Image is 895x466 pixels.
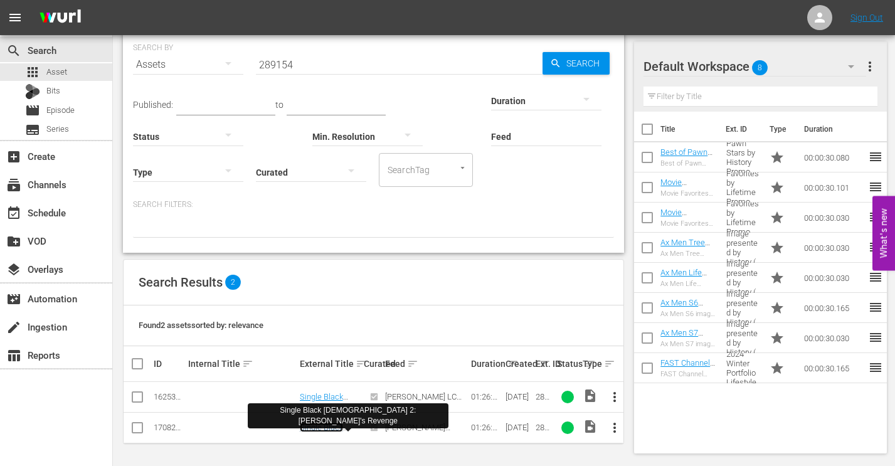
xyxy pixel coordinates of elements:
span: Published: [133,100,173,110]
span: Promo [770,300,785,315]
a: Ax Men Life Image presented by History ( New logo) 30 [660,268,708,315]
th: Ext. ID [718,112,761,147]
span: Search [561,52,610,75]
span: 8 [752,55,768,81]
td: Ax Men S7 image presented by History ( New logo) 30 [721,323,765,353]
span: Ingestion [6,320,21,335]
span: VOD [6,234,21,249]
span: more_vert [607,420,622,435]
a: Movie Favorites by Lifetime Promo 30 [660,208,716,245]
td: 00:00:30.030 [799,323,868,353]
div: Ax Men Life Image presented by History ( New logo) 30 [660,280,716,288]
div: Single Black [DEMOGRAPHIC_DATA] 2: [PERSON_NAME]'s Revenge [253,405,443,426]
div: Feed [385,356,467,371]
span: 289154 [536,423,553,442]
button: more_vert [600,382,630,412]
div: [DATE] [506,423,532,432]
div: Ax Men Tree image presented by History ( New logo) 30 [660,250,716,258]
span: Series [25,122,40,137]
span: reorder [868,270,883,285]
span: reorder [868,209,883,225]
span: Promo [770,150,785,165]
th: Duration [797,112,872,147]
td: 00:00:30.030 [799,233,868,263]
span: Promo [770,180,785,195]
div: Internal Title [188,356,296,371]
div: Bits [25,84,40,99]
span: more_vert [607,389,622,405]
div: 01:26:07.957 [471,392,502,401]
td: Ax Men S6 image presented by History ( New logo) 30 [721,293,765,323]
td: 00:00:30.165 [799,293,868,323]
td: Movie Favorites by Lifetime Promo 30 [721,203,765,233]
td: FAST Channel Miscellaneous 2024 Winter Portfolio Lifestyle Cross Channel [PERSON_NAME] [721,353,765,383]
button: more_vert [600,413,630,443]
div: 162531780 [154,392,184,401]
div: Duration [471,356,502,371]
span: Overlays [6,262,21,277]
a: Ax Men S7 image presented by History ( New logo) 30 [660,328,708,375]
td: Best of Pawn Stars by History Promo 30 [721,142,765,172]
th: Title [660,112,718,147]
div: External Title [300,356,361,371]
span: search [6,43,21,58]
div: Ext. ID [536,359,553,369]
div: Best of Pawn Stars [PERSON_NAME] 30 [660,159,716,167]
span: Schedule [6,206,21,221]
button: Open [457,162,469,174]
div: FAST Channel Miscellaneous 2024 Winter Portfolio Lifestyle Cross Channel [PERSON_NAME] [660,370,716,378]
span: reorder [868,179,883,194]
span: Promo [770,270,785,285]
span: Search Results [139,275,223,290]
div: Movie Favorites by Lifetime Promo 30 [660,220,716,228]
a: Ax Men S6 image presented by History ( New logo) 30 [660,298,708,345]
span: [PERSON_NAME] LCM ANY-FORM MLT [385,392,463,411]
img: ans4CAIJ8jUAAAAAAAAAAAAAAAAAAAAAAAAgQb4GAAAAAAAAAAAAAAAAAAAAAAAAJMjXAAAAAAAAAAAAAAAAAAAAAAAAgAT5G... [30,3,90,33]
span: Automation [6,292,21,307]
span: reorder [868,300,883,315]
span: reorder [868,330,883,345]
div: Movie Favorites by Lifetime Promo 30 [660,189,716,198]
a: Best of Pawn Stars [PERSON_NAME] 30 [660,147,714,185]
div: Ax Men S6 image presented by History ( New logo) 30 [660,310,716,318]
button: Search [543,52,610,75]
span: Bits [46,85,60,97]
div: [DATE] [506,392,532,401]
td: 00:00:30.101 [799,172,868,203]
div: Type [583,356,596,371]
a: Ax Men Tree image presented by History ( New logo) 30 [660,238,710,285]
td: 00:00:30.080 [799,142,868,172]
th: Type [762,112,797,147]
td: 00:00:30.165 [799,353,868,383]
span: Reports [6,348,21,363]
div: Created [506,356,532,371]
button: Open Feedback Widget [872,196,895,270]
span: movie [25,103,40,118]
div: 170821546 [154,423,184,432]
td: Ax Men Life Image presented by History ( New logo) 30 [721,263,765,293]
td: Ax Men Tree image presented by History ( New logo) 30 [721,233,765,263]
span: Channels [6,177,21,193]
span: reorder [868,360,883,375]
div: ID [154,359,184,369]
span: 2 [225,275,241,290]
a: FAST Channel Miscellaneous 2024 Winter Portfolio Lifestyle Cross Channel [PERSON_NAME] [660,358,715,433]
span: Promo [770,361,785,376]
a: Sign Out [850,13,883,23]
td: 00:00:30.030 [799,263,868,293]
span: to [275,100,283,110]
span: Asset [25,65,40,80]
span: sort [242,358,253,369]
span: Video [583,419,598,434]
span: Create [6,149,21,164]
span: Episode [46,104,75,117]
span: sort [407,358,418,369]
span: Promo [770,240,785,255]
span: reorder [868,149,883,164]
span: sort [356,358,367,369]
span: Asset [46,66,67,78]
button: more_vert [862,51,877,82]
span: Series [46,123,69,135]
div: 01:26:07.928 [471,423,502,432]
span: menu [8,10,23,25]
